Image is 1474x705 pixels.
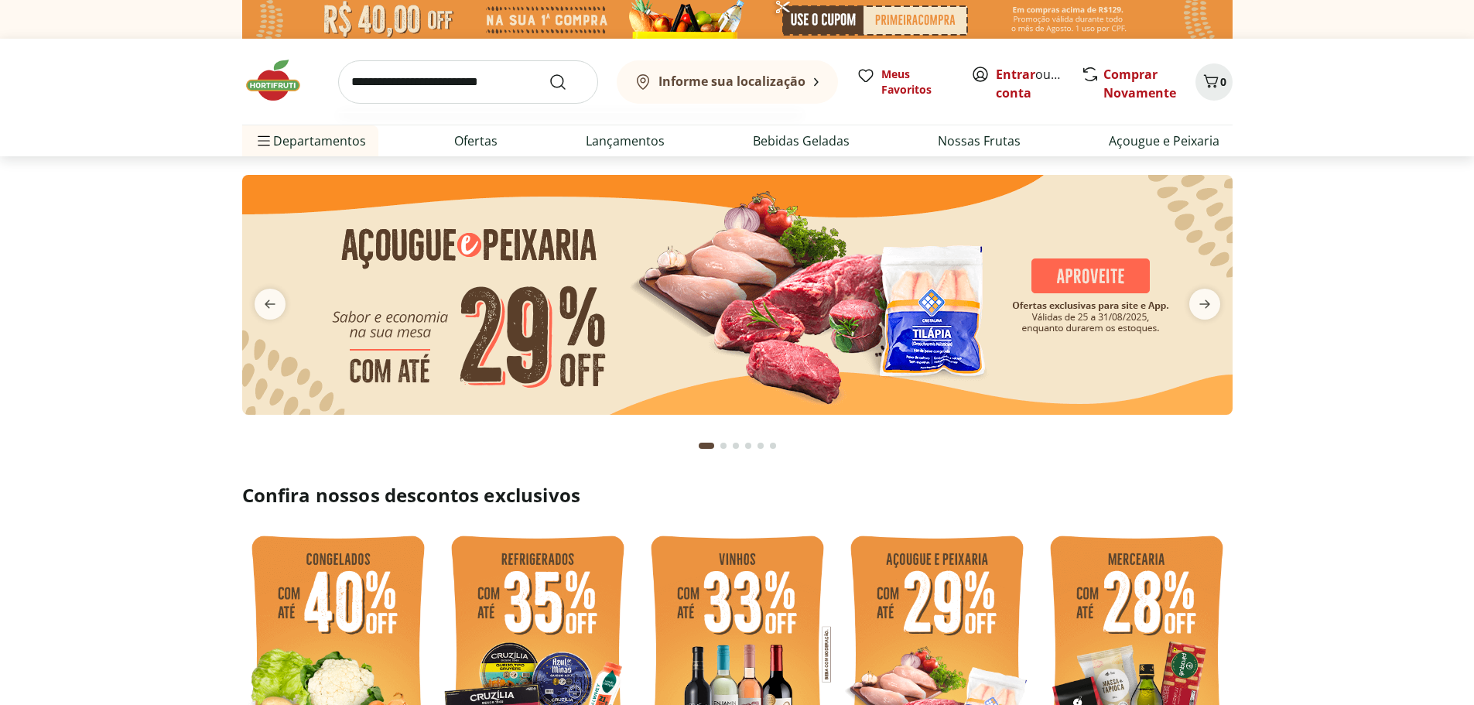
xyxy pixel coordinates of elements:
[996,65,1065,102] span: ou
[1109,132,1219,150] a: Açougue e Peixaria
[996,66,1081,101] a: Criar conta
[730,427,742,464] button: Go to page 3 from fs-carousel
[242,289,298,320] button: previous
[938,132,1021,150] a: Nossas Frutas
[754,427,767,464] button: Go to page 5 from fs-carousel
[742,427,754,464] button: Go to page 4 from fs-carousel
[658,73,805,90] b: Informe sua localização
[996,66,1035,83] a: Entrar
[549,73,586,91] button: Submit Search
[767,427,779,464] button: Go to page 6 from fs-carousel
[242,483,1233,508] h2: Confira nossos descontos exclusivos
[242,175,1233,415] img: açougue
[1177,289,1233,320] button: next
[338,60,598,104] input: search
[753,132,850,150] a: Bebidas Geladas
[255,122,366,159] span: Departamentos
[1195,63,1233,101] button: Carrinho
[696,427,717,464] button: Current page from fs-carousel
[881,67,952,98] span: Meus Favoritos
[586,132,665,150] a: Lançamentos
[242,57,320,104] img: Hortifruti
[617,60,838,104] button: Informe sua localização
[1103,66,1176,101] a: Comprar Novamente
[1220,74,1226,89] span: 0
[717,427,730,464] button: Go to page 2 from fs-carousel
[255,122,273,159] button: Menu
[857,67,952,98] a: Meus Favoritos
[454,132,498,150] a: Ofertas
